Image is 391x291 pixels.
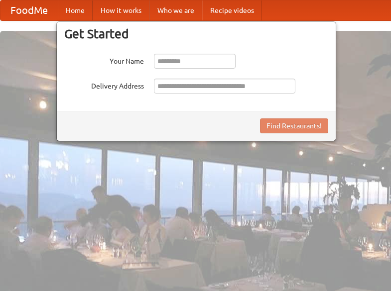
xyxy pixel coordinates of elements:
[58,0,93,20] a: Home
[64,54,144,66] label: Your Name
[64,79,144,91] label: Delivery Address
[93,0,149,20] a: How it works
[202,0,262,20] a: Recipe videos
[149,0,202,20] a: Who we are
[260,118,328,133] button: Find Restaurants!
[0,0,58,20] a: FoodMe
[64,26,328,41] h3: Get Started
